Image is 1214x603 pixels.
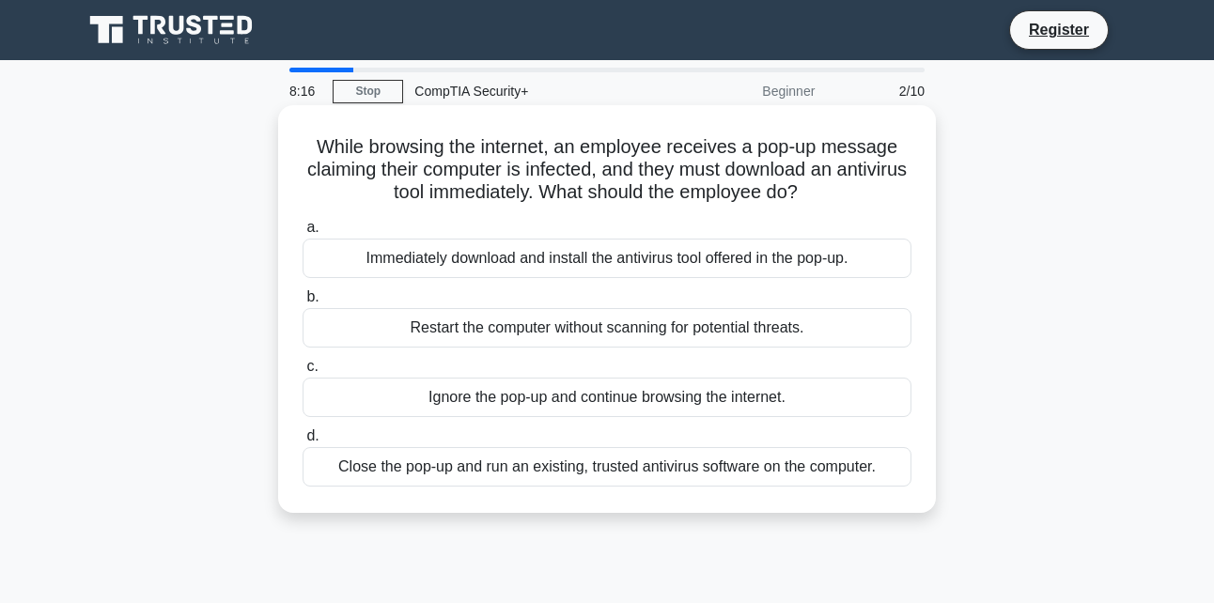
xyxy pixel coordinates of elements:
[826,72,936,110] div: 2/10
[661,72,826,110] div: Beginner
[403,72,661,110] div: CompTIA Security+
[306,219,319,235] span: a.
[333,80,403,103] a: Stop
[303,447,911,487] div: Close the pop-up and run an existing, trusted antivirus software on the computer.
[1018,18,1100,41] a: Register
[303,308,911,348] div: Restart the computer without scanning for potential threats.
[306,358,318,374] span: c.
[278,72,333,110] div: 8:16
[303,239,911,278] div: Immediately download and install the antivirus tool offered in the pop-up.
[306,427,319,443] span: d.
[303,378,911,417] div: Ignore the pop-up and continue browsing the internet.
[301,135,913,205] h5: While browsing the internet, an employee receives a pop-up message claiming their computer is inf...
[306,288,319,304] span: b.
